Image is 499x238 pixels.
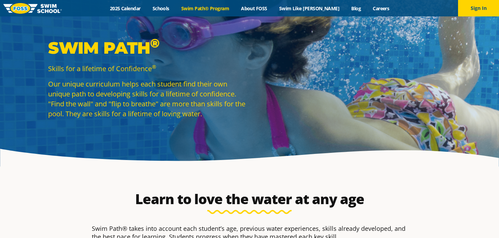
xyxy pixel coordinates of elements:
a: Schools [146,5,175,12]
sup: ® [150,36,159,51]
p: Skills for a lifetime of Confidence [48,64,246,74]
h2: Learn to love the water at any age [88,191,411,207]
img: FOSS Swim School Logo [3,3,62,14]
a: About FOSS [235,5,273,12]
a: Blog [345,5,367,12]
sup: ® [152,63,156,70]
a: Swim Path® Program [175,5,235,12]
p: Our unique curriculum helps each student find their own unique path to developing skills for a li... [48,79,246,119]
a: Swim Like [PERSON_NAME] [273,5,345,12]
p: Swim Path [48,38,246,58]
a: 2025 Calendar [104,5,146,12]
a: Careers [367,5,395,12]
